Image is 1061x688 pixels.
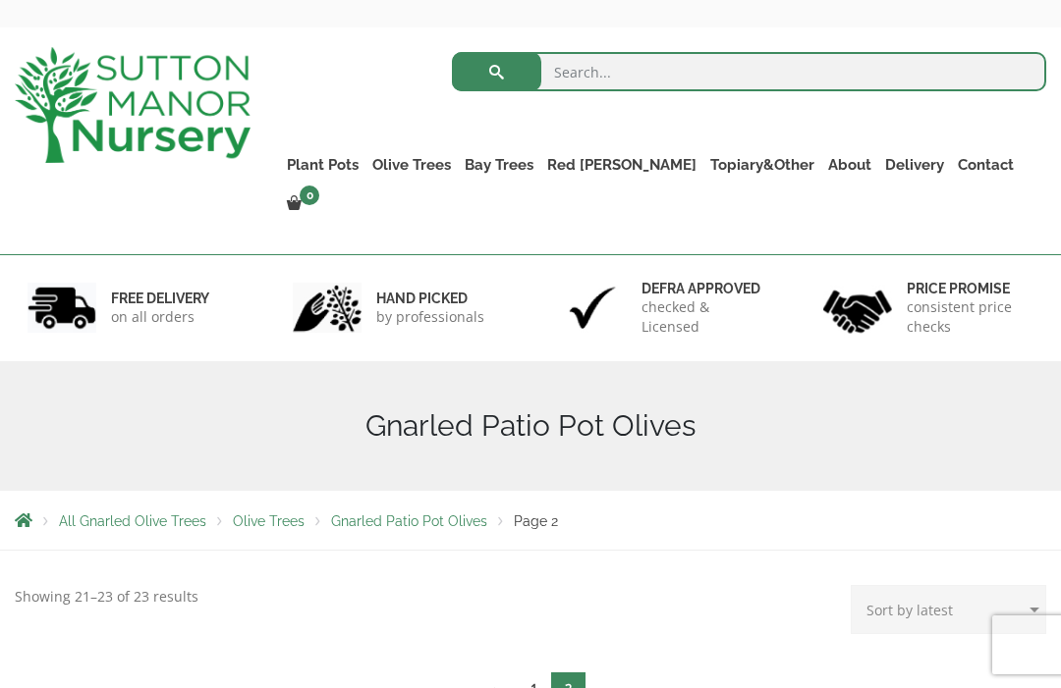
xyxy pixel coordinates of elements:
p: consistent price checks [907,297,1033,337]
img: 1.jpg [28,283,96,333]
a: Red [PERSON_NAME] [540,151,703,179]
p: checked & Licensed [642,297,768,337]
img: 3.jpg [558,283,627,333]
h6: Defra approved [642,280,768,297]
nav: Breadcrumbs [15,512,1046,528]
p: by professionals [376,307,484,327]
a: Delivery [878,151,951,179]
a: Bay Trees [458,151,540,179]
h6: hand picked [376,290,484,307]
span: 0 [300,185,319,205]
a: Contact [951,151,1021,179]
a: 0 [280,190,325,218]
img: logo [15,47,251,163]
p: on all orders [111,307,209,327]
h6: Price promise [907,280,1033,297]
a: Topiary&Other [703,151,821,179]
h6: FREE DELIVERY [111,290,209,307]
a: Olive Trees [233,513,305,529]
input: Search... [452,52,1046,91]
a: Gnarled Patio Pot Olives [331,513,487,529]
a: All Gnarled Olive Trees [59,513,206,529]
img: 2.jpg [293,283,362,333]
a: Plant Pots [280,151,365,179]
a: About [821,151,878,179]
p: Showing 21–23 of 23 results [15,585,198,609]
select: Shop order [851,585,1046,634]
img: 4.jpg [823,278,892,338]
h1: Gnarled Patio Pot Olives [15,408,1046,444]
span: Page 2 [514,513,558,529]
a: Olive Trees [365,151,458,179]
